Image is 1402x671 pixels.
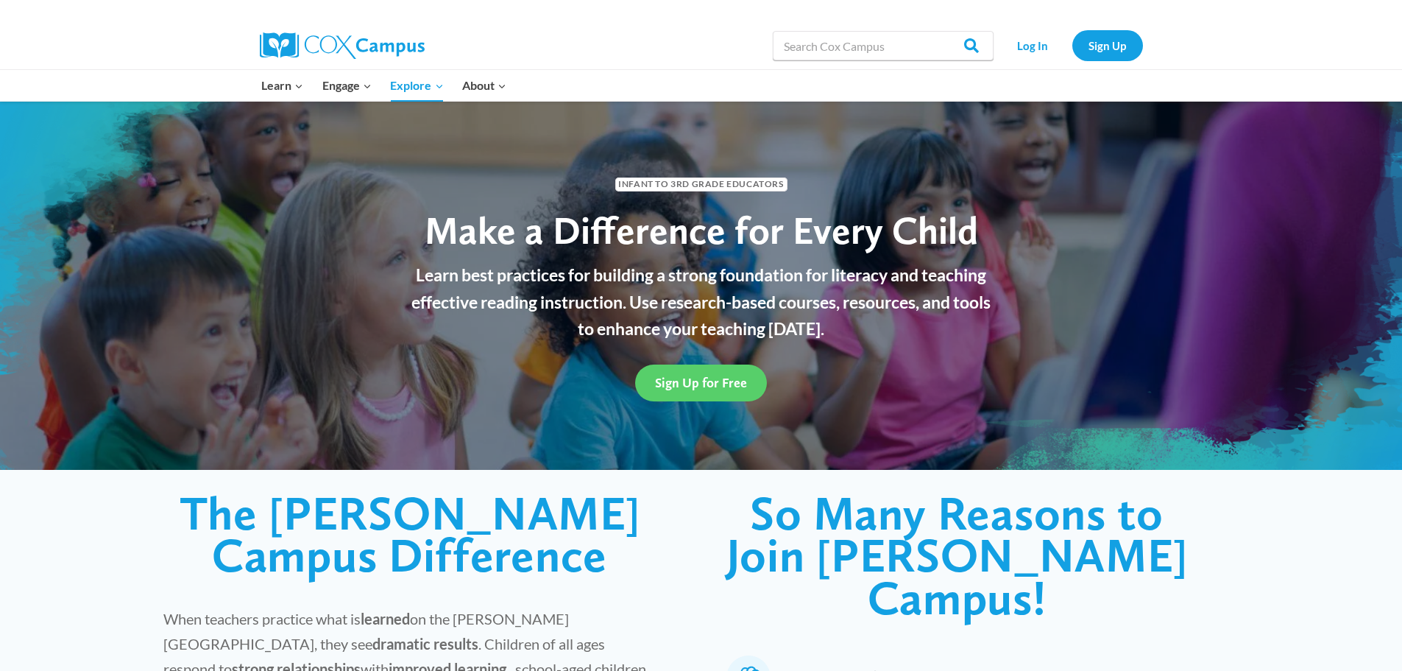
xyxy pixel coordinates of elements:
[252,70,516,101] nav: Primary Navigation
[361,610,410,628] strong: learned
[260,32,425,59] img: Cox Campus
[390,76,443,95] span: Explore
[425,207,978,253] span: Make a Difference for Every Child
[322,76,372,95] span: Engage
[1001,30,1065,60] a: Log In
[462,76,506,95] span: About
[1072,30,1143,60] a: Sign Up
[372,635,478,653] strong: dramatic results
[726,485,1188,626] span: So Many Reasons to Join [PERSON_NAME] Campus!
[261,76,303,95] span: Learn
[655,375,747,390] span: Sign Up for Free
[773,31,994,60] input: Search Cox Campus
[615,178,787,192] span: Infant to 3rd Grade Educators
[403,261,999,342] p: Learn best practices for building a strong foundation for literacy and teaching effective reading...
[1001,30,1143,60] nav: Secondary Navigation
[180,485,640,584] span: The [PERSON_NAME] Campus Difference
[635,365,767,401] a: Sign Up for Free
